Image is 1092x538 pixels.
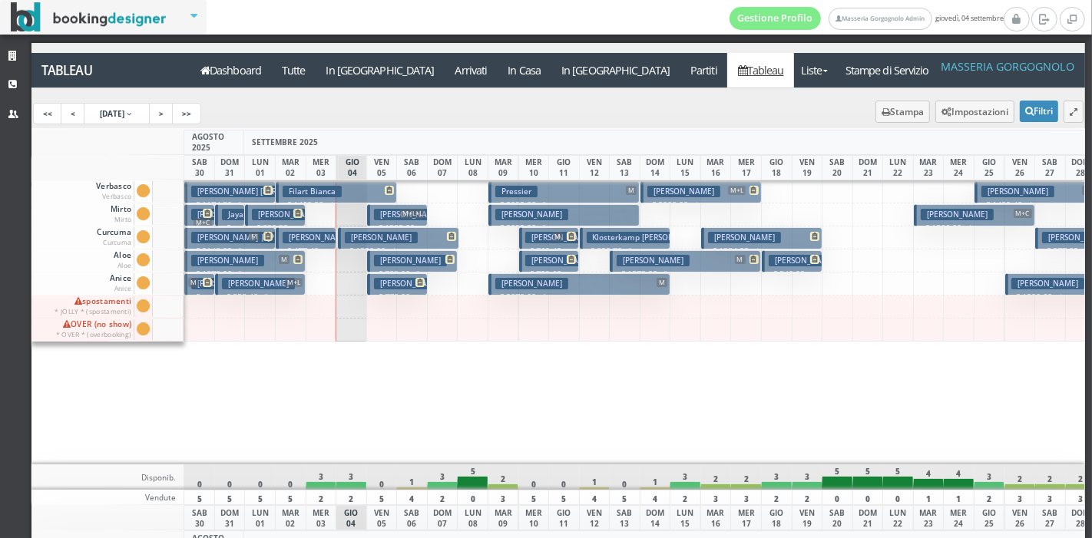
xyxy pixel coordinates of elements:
[761,505,793,530] div: GIO 18
[232,246,258,256] small: 5 notti
[275,490,306,505] div: 5
[735,255,746,264] span: M
[214,155,246,180] div: DOM 31
[374,268,453,280] p: € 783.00
[61,103,85,124] a: <
[935,101,1014,123] button: Impostazioni
[232,269,258,279] small: 5 notti
[553,232,564,241] span: M
[981,199,1091,211] p: € 1409.40
[587,245,666,257] p: € 920.70
[192,131,236,153] span: AGOSTO 2025
[345,232,418,243] h3: [PERSON_NAME]
[548,155,580,180] div: GIO 11
[647,186,720,197] h3: [PERSON_NAME]
[283,245,332,269] p: € 477.40
[396,155,428,180] div: SAB 06
[194,218,212,227] span: M+C
[701,227,822,249] button: [PERSON_NAME] € 1384.92 4 notti
[536,200,562,210] small: 5 notti
[400,209,425,218] span: M+L+L
[191,291,210,339] p: € 276.00
[730,7,1004,30] span: giovedì, 04 settembre
[244,505,276,530] div: LUN 01
[188,278,199,287] span: M
[792,490,823,505] div: 2
[427,155,458,180] div: DOM 07
[626,186,637,195] span: M
[184,464,215,490] div: 0
[761,464,793,490] div: 3
[222,222,240,270] p: € 283.50
[670,490,701,505] div: 2
[761,490,793,505] div: 2
[680,53,728,87] a: Partiti
[222,278,295,289] h3: [PERSON_NAME]
[640,464,671,490] div: 1
[396,464,428,490] div: 1
[103,238,131,246] small: Curcuma
[921,222,1031,234] p: € 1566.00
[374,255,447,266] h3: [PERSON_NAME]
[108,273,134,294] span: Anice
[366,490,398,505] div: 5
[275,505,306,530] div: MAR 02
[366,155,398,180] div: VEN 05
[579,464,611,490] div: 1
[488,181,640,203] button: Pressier M € 2092.50 5 notti
[498,53,551,87] a: In Casa
[882,464,914,490] div: 5
[688,200,714,210] small: 4 notti
[728,186,746,195] span: M+L
[623,246,649,256] small: 3 notti
[323,200,349,210] small: 4 notti
[184,250,306,272] button: [PERSON_NAME] M € 1875.20 5 notti
[457,155,488,180] div: LUN 08
[31,464,185,490] div: Disponib.
[579,155,611,180] div: VEN 12
[640,155,671,180] div: DOM 14
[852,505,884,530] div: DOM 21
[670,155,701,180] div: LUN 15
[519,250,580,272] button: [PERSON_NAME] | [PERSON_NAME] € 723.60 2 notti
[184,490,215,505] div: 5
[579,505,611,530] div: VEN 12
[670,505,701,530] div: LUN 15
[640,505,671,530] div: DOM 14
[1004,464,1036,490] div: 2
[548,490,580,505] div: 5
[316,53,445,87] a: In [GEOGRAPHIC_DATA]
[184,204,214,226] button: [PERSON_NAME] M+C € 283.50
[215,273,306,295] button: [PERSON_NAME] M+L € 858.40 3 notti
[172,103,201,124] a: >>
[215,204,245,226] button: Jayapratap [PERSON_NAME] € 283.50
[275,155,306,180] div: MAR 02
[191,199,270,211] p: € 1174.50
[700,505,732,530] div: MAR 16
[285,278,303,287] span: M+L
[427,490,458,505] div: 2
[191,245,270,257] p: € 2149.02
[338,155,367,180] div: GIO 04
[367,250,458,272] button: [PERSON_NAME] € 783.00 3 notti
[640,181,762,203] button: [PERSON_NAME] M+L € 2000.00 4 notti
[94,181,134,202] span: Verbasco
[657,278,667,287] span: M
[700,464,732,490] div: 2
[283,232,488,243] h3: [PERSON_NAME] [PERSON_NAME] | [PERSON_NAME]
[191,255,264,266] h3: [PERSON_NAME]
[31,490,185,505] div: Vendute
[306,155,337,180] div: MER 03
[609,505,640,530] div: SAB 13
[518,490,550,505] div: 5
[244,490,276,505] div: 5
[495,222,635,234] p: € 2092.50
[913,155,945,180] div: MAR 23
[974,155,1005,180] div: GIO 25
[374,209,447,220] h3: [PERSON_NAME]
[55,307,132,315] small: * JOLLY * (spostamenti)
[610,250,761,272] button: [PERSON_NAME] M € 1573.90 5 notti
[1011,278,1084,289] h3: [PERSON_NAME]
[11,2,167,32] img: BookingDesigner.com
[1020,101,1058,122] button: Filtri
